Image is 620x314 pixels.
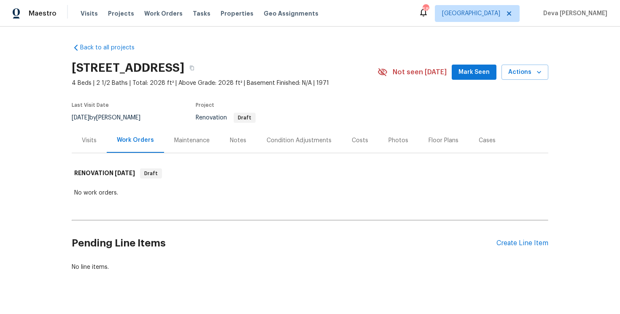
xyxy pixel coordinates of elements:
[72,224,496,263] h2: Pending Line Items
[496,239,548,247] div: Create Line Item
[82,136,97,145] div: Visits
[117,136,154,144] div: Work Orders
[72,64,184,72] h2: [STREET_ADDRESS]
[393,68,447,76] span: Not seen [DATE]
[193,11,210,16] span: Tasks
[352,136,368,145] div: Costs
[108,9,134,18] span: Projects
[74,189,546,197] div: No work orders.
[72,115,89,121] span: [DATE]
[72,160,548,187] div: RENOVATION [DATE]Draft
[235,115,255,120] span: Draft
[81,9,98,18] span: Visits
[196,103,214,108] span: Project
[458,67,490,78] span: Mark Seen
[72,43,153,52] a: Back to all projects
[452,65,496,80] button: Mark Seen
[74,168,135,179] h6: RENOVATION
[144,9,183,18] span: Work Orders
[508,67,542,78] span: Actions
[442,9,500,18] span: [GEOGRAPHIC_DATA]
[479,136,496,145] div: Cases
[72,79,377,87] span: 4 Beds | 2 1/2 Baths | Total: 2028 ft² | Above Grade: 2028 ft² | Basement Finished: N/A | 1971
[429,136,458,145] div: Floor Plans
[540,9,607,18] span: Deva [PERSON_NAME]
[72,113,151,123] div: by [PERSON_NAME]
[423,5,429,14] div: 58
[29,9,57,18] span: Maestro
[72,103,109,108] span: Last Visit Date
[115,170,135,176] span: [DATE]
[184,60,199,76] button: Copy Address
[264,9,318,18] span: Geo Assignments
[196,115,256,121] span: Renovation
[221,9,253,18] span: Properties
[72,263,548,271] div: No line items.
[267,136,332,145] div: Condition Adjustments
[141,169,161,178] span: Draft
[230,136,246,145] div: Notes
[388,136,408,145] div: Photos
[501,65,548,80] button: Actions
[174,136,210,145] div: Maintenance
